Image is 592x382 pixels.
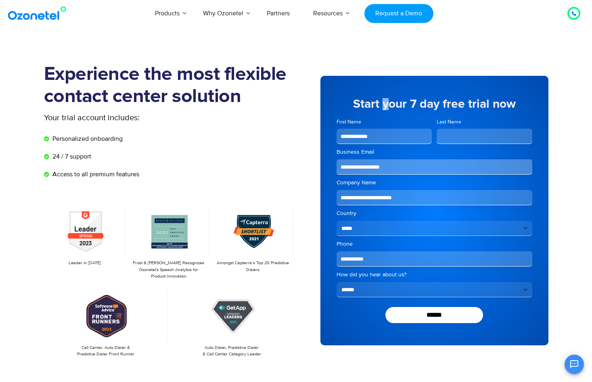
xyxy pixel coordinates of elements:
p: Auto Dialer, Predictive Dialer & Call Center Category Leader [174,344,290,358]
p: Call Center, Auto Dialer & Predictive Dialer Front Runner [48,344,164,358]
label: Business Email [337,148,532,156]
label: Company Name [337,179,532,187]
p: Your trial account includes: [44,112,236,124]
label: Country [337,209,532,217]
label: Phone [337,240,532,248]
button: Open chat [565,355,584,374]
span: Personalized onboarding [50,134,123,144]
p: Frost & [PERSON_NAME] Recognizes Ozonetel's Speech Analytics for Product Innovation [132,260,205,280]
span: Access to all premium features [50,169,139,179]
a: Request a Demo [364,4,433,23]
label: How did you hear about us? [337,271,532,279]
label: First Name [337,118,432,126]
span: 24 / 7 support [50,152,91,161]
p: Leader in [DATE] [48,260,121,267]
label: Last Name [437,118,532,126]
p: Amongst Capterra’s Top 20 Predictive Dialers [216,260,289,273]
h5: Start your 7 day free trial now [337,98,532,110]
h1: Experience the most flexible contact center solution [44,63,296,108]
